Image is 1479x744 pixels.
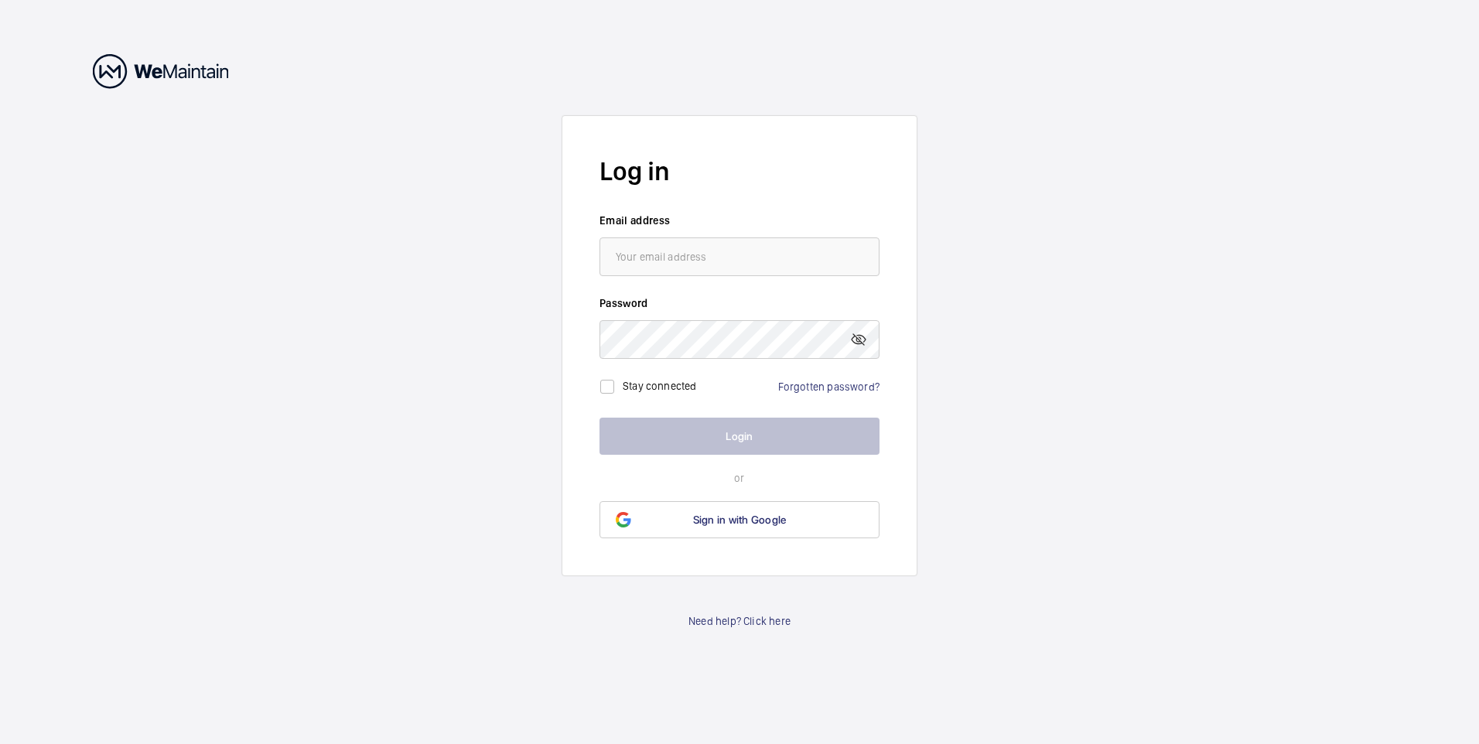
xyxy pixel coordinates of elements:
[693,514,787,526] span: Sign in with Google
[599,153,880,189] h2: Log in
[688,613,791,629] a: Need help? Click here
[599,470,880,486] p: or
[778,381,880,393] a: Forgotten password?
[599,418,880,455] button: Login
[599,213,880,228] label: Email address
[599,237,880,276] input: Your email address
[623,380,697,392] label: Stay connected
[599,295,880,311] label: Password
